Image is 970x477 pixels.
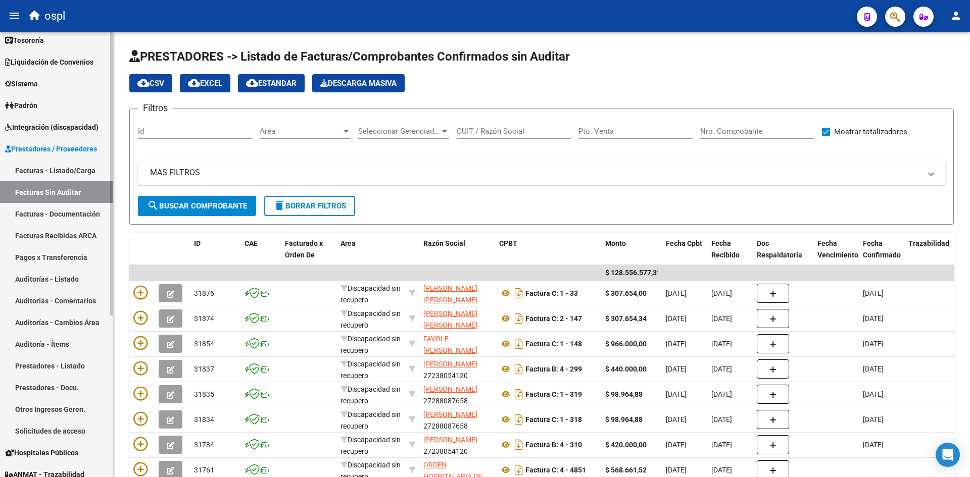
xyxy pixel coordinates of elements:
[662,233,707,277] datatable-header-cell: Fecha Cpbt
[525,289,578,297] strong: Factura C: 1 - 33
[341,335,401,354] span: Discapacidad sin recupero
[863,365,884,373] span: [DATE]
[666,314,687,323] span: [DATE]
[512,310,525,327] i: Descargar documento
[194,415,214,423] span: 31834
[512,386,525,402] i: Descargar documento
[194,239,201,247] span: ID
[605,340,647,348] strong: $ 966.000,00
[419,233,495,277] datatable-header-cell: Razón Social
[525,441,582,449] strong: Factura B: 4 - 310
[285,239,323,259] span: Facturado x Orden De
[273,199,285,211] mat-icon: delete
[863,390,884,398] span: [DATE]
[5,100,37,111] span: Padrón
[358,127,440,136] span: Seleccionar Gerenciador
[605,365,647,373] strong: $ 440.000,00
[863,441,884,449] span: [DATE]
[525,390,582,398] strong: Factura C: 1 - 319
[666,390,687,398] span: [DATE]
[512,361,525,377] i: Descargar documento
[423,409,491,430] div: 27288087658
[44,5,65,27] span: ospl
[246,77,258,89] mat-icon: cloud_download
[5,57,93,68] span: Liquidación de Convenios
[863,340,884,348] span: [DATE]
[194,314,214,323] span: 31874
[341,360,401,380] span: Discapacidad sin recupero
[757,239,802,259] span: Doc Respaldatoria
[666,289,687,297] span: [DATE]
[341,284,401,304] span: Discapacidad sin recupero
[605,466,647,474] strong: $ 568.661,52
[5,447,78,458] span: Hospitales Públicos
[495,233,601,277] datatable-header-cell: CPBT
[711,239,740,259] span: Fecha Recibido
[336,233,405,277] datatable-header-cell: Area
[138,196,256,216] button: Buscar Comprobante
[238,74,305,92] button: Estandar
[240,233,281,277] datatable-header-cell: CAE
[281,233,336,277] datatable-header-cell: Facturado x Orden De
[5,78,38,89] span: Sistema
[260,127,342,136] span: Area
[863,289,884,297] span: [DATE]
[499,239,517,247] span: CPBT
[423,283,491,304] div: 27464272238
[666,441,687,449] span: [DATE]
[423,309,477,329] span: [PERSON_NAME] [PERSON_NAME]
[711,415,732,423] span: [DATE]
[194,466,214,474] span: 31761
[423,284,477,304] span: [PERSON_NAME] [PERSON_NAME]
[525,415,582,423] strong: Factura C: 1 - 318
[264,196,355,216] button: Borrar Filtros
[711,466,732,474] span: [DATE]
[194,340,214,348] span: 31854
[129,74,172,92] button: CSV
[341,436,401,455] span: Discapacidad sin recupero
[950,10,962,22] mat-icon: person
[666,415,687,423] span: [DATE]
[512,336,525,352] i: Descargar documento
[711,390,732,398] span: [DATE]
[904,233,965,277] datatable-header-cell: Trazabilidad
[817,239,858,259] span: Fecha Vencimiento
[605,269,661,277] span: $ 128.556.577,31
[341,309,401,329] span: Discapacidad sin recupero
[605,314,647,323] strong: $ 307.654,34
[137,79,164,88] span: CSV
[908,239,949,247] span: Trazabilidad
[423,335,477,354] span: FAVOLE [PERSON_NAME]
[711,289,732,297] span: [DATE]
[194,289,214,297] span: 31876
[150,167,921,178] mat-panel-title: MAS FILTROS
[5,35,44,46] span: Tesorería
[423,358,491,380] div: 27238054120
[711,365,732,373] span: [DATE]
[8,10,20,22] mat-icon: menu
[312,74,405,92] button: Descarga Masiva
[707,233,753,277] datatable-header-cell: Fecha Recibido
[605,415,643,423] strong: $ 98.964,88
[525,365,582,373] strong: Factura B: 4 - 299
[666,340,687,348] span: [DATE]
[863,239,901,259] span: Fecha Confirmado
[188,77,200,89] mat-icon: cloud_download
[605,239,626,247] span: Monto
[194,390,214,398] span: 31835
[341,385,401,405] span: Discapacidad sin recupero
[5,143,97,154] span: Prestadores / Proveedores
[138,161,945,185] mat-expansion-panel-header: MAS FILTROS
[859,233,904,277] datatable-header-cell: Fecha Confirmado
[341,239,356,247] span: Area
[423,384,491,405] div: 27288087658
[834,126,907,138] span: Mostrar totalizadores
[512,437,525,453] i: Descargar documento
[423,239,465,247] span: Razón Social
[666,466,687,474] span: [DATE]
[525,340,582,348] strong: Factura C: 1 - 148
[190,233,240,277] datatable-header-cell: ID
[138,101,173,115] h3: Filtros
[753,233,813,277] datatable-header-cell: Doc Respaldatoria
[525,314,582,323] strong: Factura C: 2 - 147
